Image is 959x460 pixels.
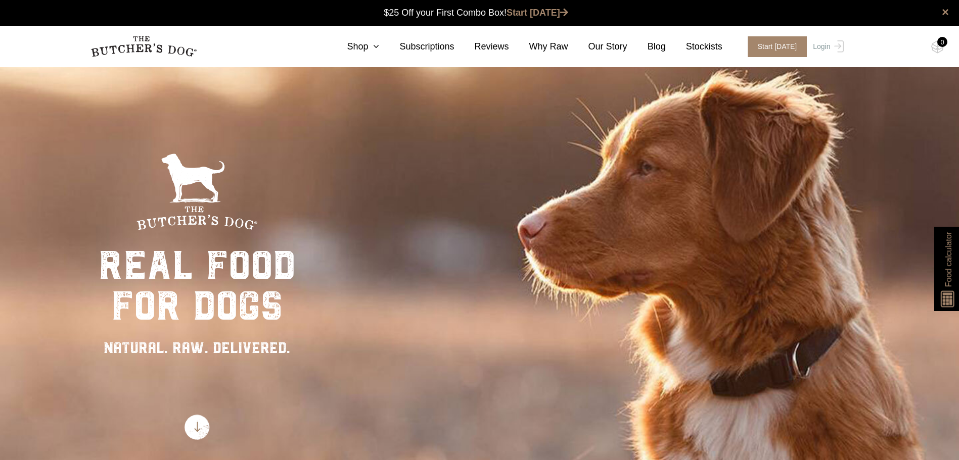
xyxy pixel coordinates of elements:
[379,40,454,54] a: Subscriptions
[937,37,947,47] div: 0
[931,40,944,54] img: TBD_Cart-Empty.png
[509,40,568,54] a: Why Raw
[327,40,379,54] a: Shop
[748,36,807,57] span: Start [DATE]
[666,40,722,54] a: Stockists
[810,36,843,57] a: Login
[454,40,509,54] a: Reviews
[942,6,949,18] a: close
[568,40,627,54] a: Our Story
[99,245,296,326] div: real food for dogs
[627,40,666,54] a: Blog
[942,232,954,287] span: Food calculator
[507,8,568,18] a: Start [DATE]
[738,36,811,57] a: Start [DATE]
[99,336,296,359] div: NATURAL. RAW. DELIVERED.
